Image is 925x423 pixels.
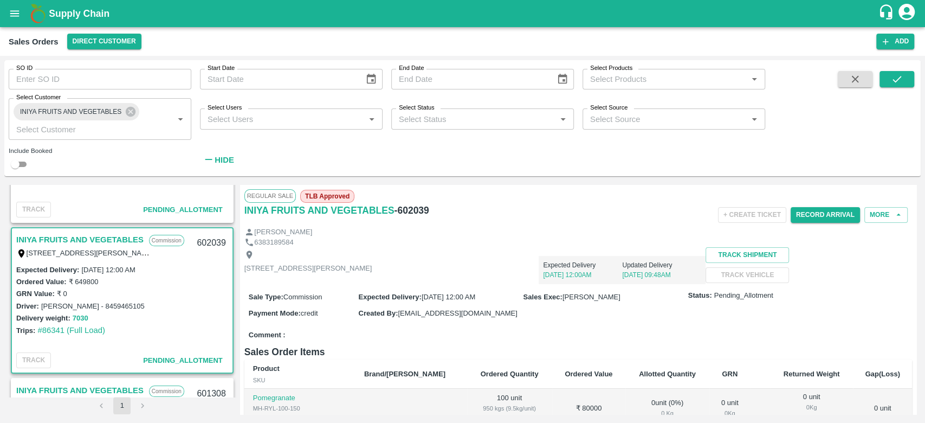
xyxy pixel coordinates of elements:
[358,293,421,301] label: Expected Delivery :
[81,266,135,274] label: [DATE] 12:00 AM
[215,156,234,164] strong: Hide
[476,413,544,423] div: ₹ 800 / Unit
[208,64,235,73] label: Start Date
[14,106,128,118] span: INIYA FRUITS AND VEGETABLES
[543,260,622,270] p: Expected Delivery
[300,190,354,203] span: TLB Approved
[791,207,860,223] button: Record Arrival
[476,403,544,413] div: 950 kgs (9.5kg/unit)
[784,370,840,378] b: Returned Weight
[897,2,916,25] div: account of current user
[37,326,105,335] a: #86341 (Full Load)
[301,309,318,317] span: credit
[16,290,55,298] label: GRN Value:
[14,103,139,120] div: INIYA FRUITS AND VEGETABLES
[200,151,237,169] button: Hide
[718,398,742,418] div: 0 unit
[249,330,286,341] label: Comment :
[365,112,379,126] button: Open
[16,326,35,335] label: Trips:
[203,112,361,126] input: Select Users
[200,69,357,89] input: Start Date
[714,291,773,301] span: Pending_Allotment
[706,247,789,263] button: Track Shipment
[244,264,372,274] p: [STREET_ADDRESS][PERSON_NAME]
[722,370,738,378] b: GRN
[779,402,844,412] div: 0 Kg
[190,381,232,407] div: 601308
[876,34,914,49] button: Add
[481,370,539,378] b: Ordered Quantity
[208,104,242,112] label: Select Users
[634,408,700,418] div: 0 Kg
[249,293,283,301] label: Sale Type :
[364,370,445,378] b: Brand/[PERSON_NAME]
[283,293,322,301] span: Commission
[253,413,347,423] div: New
[149,386,184,397] p: Commission
[16,93,61,102] label: Select Customer
[562,293,620,301] span: [PERSON_NAME]
[639,370,696,378] b: Allotted Quantity
[361,69,381,89] button: Choose date
[68,278,98,286] label: ₹ 649800
[16,266,79,274] label: Expected Delivery :
[394,203,429,218] h6: - 602039
[552,69,573,89] button: Choose date
[586,72,744,86] input: Select Products
[27,248,154,257] label: [STREET_ADDRESS][PERSON_NAME]
[190,230,232,256] div: 602039
[41,302,145,310] label: [PERSON_NAME] - 8459465105
[173,112,187,126] button: Open
[586,112,744,126] input: Select Source
[91,397,153,414] nav: pagination navigation
[422,293,475,301] span: [DATE] 12:00 AM
[394,112,553,126] input: Select Status
[244,203,394,218] a: INIYA FRUITS AND VEGETABLES
[747,112,761,126] button: Open
[253,364,280,373] b: Product
[16,64,33,73] label: SO ID
[878,4,897,23] div: customer-support
[143,206,223,214] span: Pending_Allotment
[864,207,908,223] button: More
[2,1,27,26] button: open drawer
[556,112,570,126] button: Open
[49,8,109,19] b: Supply Chain
[16,278,66,286] label: Ordered Value:
[253,375,347,385] div: SKU
[865,370,900,378] b: Gap(Loss)
[12,122,156,136] input: Select Customer
[590,104,628,112] label: Select Source
[254,227,312,238] p: [PERSON_NAME]
[565,370,612,378] b: Ordered Value
[358,309,398,317] label: Created By :
[9,69,191,89] input: Enter SO ID
[391,69,548,89] input: End Date
[16,302,39,310] label: Driver:
[622,270,701,280] p: [DATE] 09:48AM
[149,235,184,246] p: Commission
[113,397,131,414] button: page 1
[718,408,742,418] div: 0 Kg
[16,233,144,247] a: INIYA FRUITS AND VEGETABLES
[399,64,424,73] label: End Date
[249,309,301,317] label: Payment Mode :
[244,189,296,202] span: Regular Sale
[49,6,878,21] a: Supply Chain
[253,393,347,403] p: Pomegranate
[27,3,49,24] img: logo
[16,383,144,398] a: INIYA FRUITS AND VEGETABLES
[254,238,293,248] p: 6383189584
[67,34,141,49] button: Select DC
[398,309,517,317] span: [EMAIL_ADDRESS][DOMAIN_NAME]
[244,344,912,360] h6: Sales Order Items
[399,104,435,112] label: Select Status
[143,356,223,364] span: Pending_Allotment
[523,293,562,301] label: Sales Exec :
[688,291,712,301] label: Status:
[622,260,701,270] p: Updated Delivery
[9,35,59,49] div: Sales Orders
[634,398,700,418] div: 0 unit ( 0 %)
